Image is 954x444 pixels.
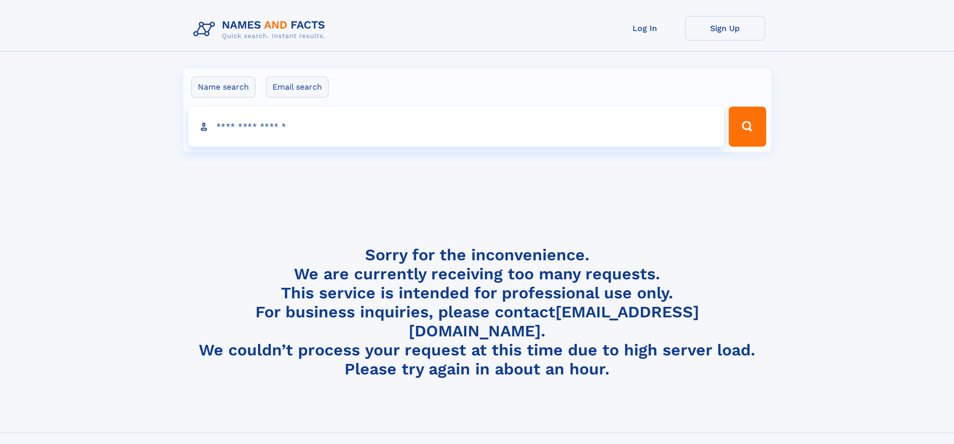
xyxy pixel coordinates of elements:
[191,77,255,98] label: Name search
[188,107,725,147] input: search input
[729,107,766,147] button: Search Button
[605,16,685,41] a: Log In
[189,245,765,379] h4: Sorry for the inconvenience. We are currently receiving too many requests. This service is intend...
[189,16,334,43] img: Logo Names and Facts
[266,77,329,98] label: Email search
[685,16,765,41] a: Sign Up
[409,302,699,340] a: [EMAIL_ADDRESS][DOMAIN_NAME]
